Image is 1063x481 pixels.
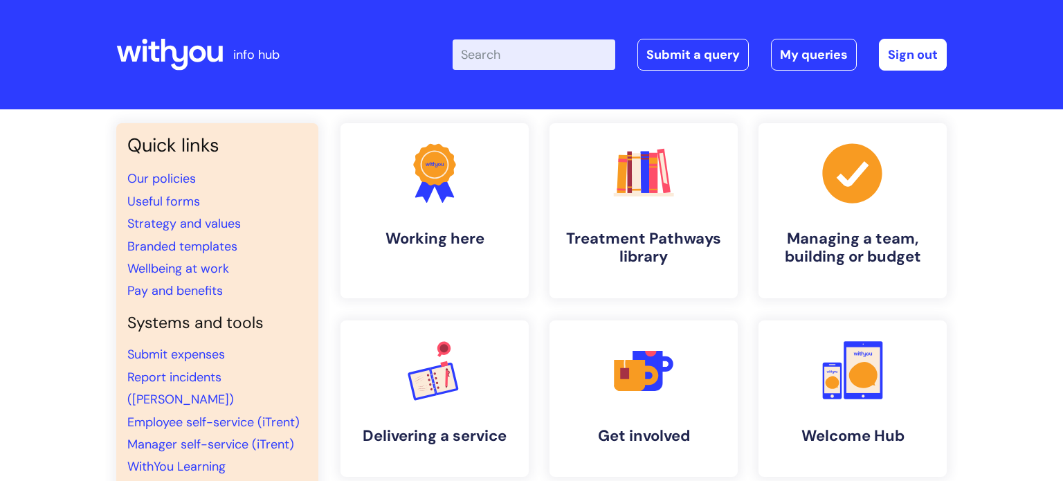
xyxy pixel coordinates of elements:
a: WithYou Learning [127,458,226,475]
a: Submit expenses [127,346,225,363]
h4: Get involved [561,427,727,445]
a: Branded templates [127,238,237,255]
input: Search [453,39,615,70]
a: Sign out [879,39,947,71]
a: Employee self-service (iTrent) [127,414,300,430]
a: Report incidents ([PERSON_NAME]) [127,369,234,408]
a: Wellbeing at work [127,260,229,277]
h4: Treatment Pathways library [561,230,727,266]
h4: Delivering a service [352,427,518,445]
h4: Systems and tools [127,314,307,333]
a: Working here [340,123,529,298]
a: Manager self-service (iTrent) [127,436,294,453]
h3: Quick links [127,134,307,156]
a: Managing a team, building or budget [758,123,947,298]
h4: Working here [352,230,518,248]
h4: Welcome Hub [770,427,936,445]
p: info hub [233,44,280,66]
a: Submit a query [637,39,749,71]
h4: Managing a team, building or budget [770,230,936,266]
a: Welcome Hub [758,320,947,477]
a: Useful forms [127,193,200,210]
a: Delivering a service [340,320,529,477]
a: Strategy and values [127,215,241,232]
a: Pay and benefits [127,282,223,299]
a: Our policies [127,170,196,187]
a: Treatment Pathways library [549,123,738,298]
div: | - [453,39,947,71]
a: Get involved [549,320,738,477]
a: My queries [771,39,857,71]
